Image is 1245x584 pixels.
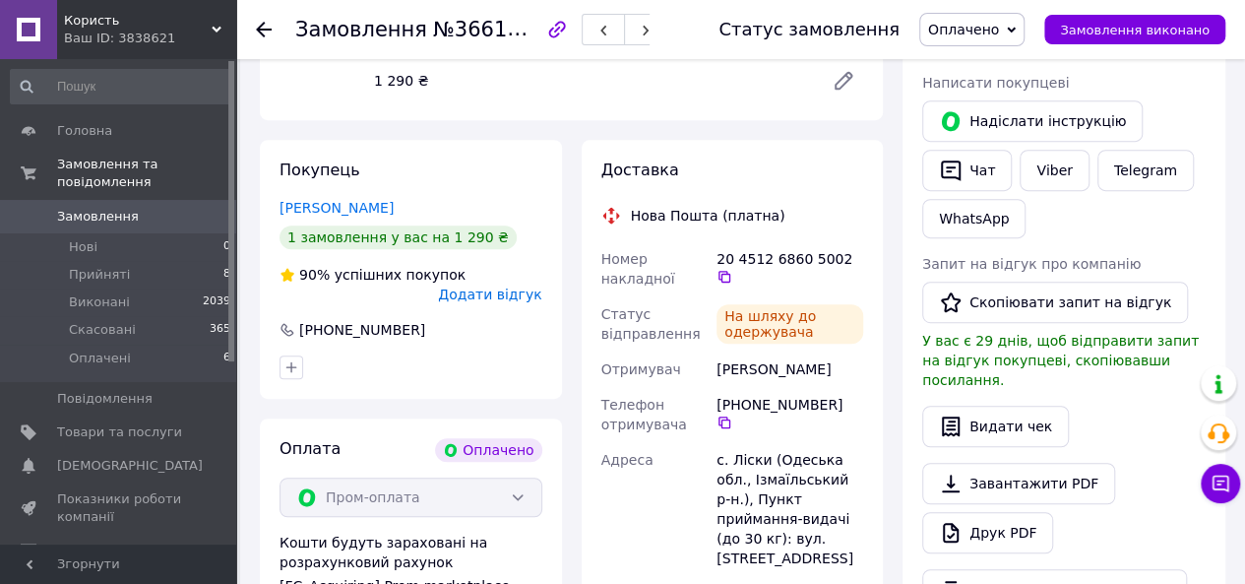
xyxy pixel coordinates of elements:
[64,30,236,47] div: Ваш ID: 3838621
[280,439,341,458] span: Оплата
[57,156,236,191] span: Замовлення та повідомлення
[922,512,1053,553] a: Друк PDF
[280,265,466,285] div: успішних покупок
[299,267,330,283] span: 90%
[435,438,541,462] div: Оплачено
[1060,23,1210,37] span: Замовлення виконано
[69,266,130,284] span: Прийняті
[57,423,182,441] span: Товари та послуги
[1201,464,1240,503] button: Чат з покупцем
[922,406,1069,447] button: Видати чек
[713,352,867,387] div: [PERSON_NAME]
[601,397,687,432] span: Телефон отримувача
[601,361,681,377] span: Отримувач
[601,161,679,179] span: Доставка
[69,293,130,311] span: Виконані
[922,463,1115,504] a: Завантажити PDF
[922,199,1026,238] a: WhatsApp
[57,122,112,140] span: Головна
[69,350,131,367] span: Оплачені
[280,226,517,249] div: 1 замовлення у вас на 1 290 ₴
[223,266,230,284] span: 8
[210,321,230,339] span: 365
[433,17,573,41] span: №366130678
[256,20,272,39] div: Повернутися назад
[713,442,867,576] div: с. Ліски (Одеська обл., Ізмаїльський р-н.), Пункт приймання-видачі (до 30 кг): вул. [STREET_ADDRESS]
[223,238,230,256] span: 0
[297,320,427,340] div: [PHONE_NUMBER]
[718,20,900,39] div: Статус замовлення
[366,67,816,95] div: 1 290 ₴
[69,238,97,256] span: Нові
[57,490,182,526] span: Показники роботи компанії
[626,206,790,226] div: Нова Пошта (платна)
[922,333,1199,388] span: У вас є 29 днів, щоб відправити запит на відгук покупцеві, скопіювавши посилання.
[601,452,654,468] span: Адреса
[57,543,108,560] span: Відгуки
[1097,150,1194,191] a: Telegram
[922,75,1069,91] span: Написати покупцеві
[295,18,427,41] span: Замовлення
[922,282,1188,323] button: Скопіювати запит на відгук
[928,22,999,37] span: Оплачено
[57,390,153,408] span: Повідомлення
[57,457,203,475] span: [DEMOGRAPHIC_DATA]
[824,61,863,100] a: Редагувати
[922,256,1141,272] span: Запит на відгук про компанію
[716,249,863,285] div: 20 4512 6860 5002
[438,287,541,302] span: Додати відгук
[716,395,863,430] div: [PHONE_NUMBER]
[922,150,1012,191] button: Чат
[1020,150,1089,191] a: Viber
[716,304,863,344] div: На шляху до одержувача
[64,12,212,30] span: Користь
[69,321,136,339] span: Скасовані
[1044,15,1225,44] button: Замовлення виконано
[280,200,394,216] a: [PERSON_NAME]
[280,161,360,179] span: Покупець
[601,306,701,342] span: Статус відправлення
[10,69,232,104] input: Пошук
[922,100,1143,142] button: Надіслати інструкцію
[57,208,139,226] span: Замовлення
[203,293,230,311] span: 2039
[223,350,230,367] span: 6
[601,251,675,287] span: Номер накладної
